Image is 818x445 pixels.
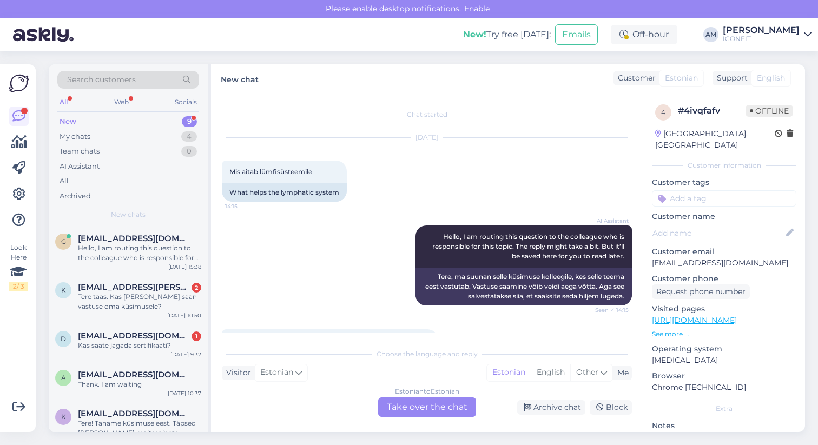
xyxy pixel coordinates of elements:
[78,234,190,243] span: galina203@inbox.lv
[746,105,793,117] span: Offline
[613,72,656,84] div: Customer
[111,210,146,220] span: New chats
[652,355,796,366] p: [MEDICAL_DATA]
[757,72,785,84] span: English
[222,367,251,378] div: Visitor
[652,257,796,269] p: [EMAIL_ADDRESS][DOMAIN_NAME]
[576,367,598,377] span: Other
[652,329,796,339] p: See more ...
[182,116,197,127] div: 9
[463,29,486,39] b: New!
[652,382,796,393] p: Chrome [TECHNICAL_ID]
[461,4,493,14] span: Enable
[173,95,199,109] div: Socials
[192,331,201,341] div: 1
[222,132,632,142] div: [DATE]
[78,341,201,350] div: Kas saate jagada sertifikaati?
[723,26,800,35] div: [PERSON_NAME]
[78,243,201,263] div: Hello, I am routing this question to the colleague who is responsible for this topic. The reply m...
[713,72,748,84] div: Support
[415,268,632,305] div: Tere, ma suunan selle küsimuse kolleegile, kes selle teema eest vastutab. Vastuse saamine võib ve...
[78,282,190,292] span: kersti.johanson@assor.ee
[652,315,737,325] a: [URL][DOMAIN_NAME]
[655,128,775,151] div: [GEOGRAPHIC_DATA], [GEOGRAPHIC_DATA]
[652,343,796,355] p: Operating system
[613,367,629,378] div: Me
[652,227,784,239] input: Add name
[432,233,626,260] span: Hello, I am routing this question to the colleague who is responsible for this topic. The reply m...
[181,131,197,142] div: 4
[665,72,698,84] span: Estonian
[61,286,66,294] span: k
[531,364,570,381] div: English
[260,367,293,378] span: Estonian
[221,71,259,85] label: New chat
[78,419,201,438] div: Tere! Täname küsimuse eest. Täpsed [PERSON_NAME] maitseainete koostisosad ICONFIT Beauty Collagen...
[78,380,201,389] div: Thank. I am waiting
[167,311,201,320] div: [DATE] 10:50
[61,237,66,245] span: g
[60,146,100,157] div: Team chats
[652,211,796,222] p: Customer name
[652,370,796,382] p: Browser
[378,397,476,417] div: Take over the chat
[78,409,190,419] span: krivald@protonmail.com
[9,243,28,291] div: Look Here
[395,387,459,396] div: Estonian to Estonian
[60,161,100,172] div: AI Assistant
[181,146,197,157] div: 0
[652,246,796,257] p: Customer email
[60,116,76,127] div: New
[652,161,796,170] div: Customer information
[652,420,796,431] p: Notes
[57,95,70,109] div: All
[652,303,796,315] p: Visited pages
[67,74,136,85] span: Search customers
[723,35,800,43] div: ICONFIT
[9,73,29,94] img: Askly Logo
[463,28,551,41] div: Try free [DATE]:
[652,404,796,414] div: Extra
[112,95,131,109] div: Web
[652,177,796,188] p: Customer tags
[225,202,266,210] span: 14:15
[78,331,190,341] span: Dianaminin@hotmail.com
[168,389,201,397] div: [DATE] 10:37
[229,168,312,176] span: Mis aitab lümfisüsteemile
[652,190,796,207] input: Add a tag
[652,273,796,284] p: Customer phone
[652,284,750,299] div: Request phone number
[61,335,66,343] span: D
[611,25,677,44] div: Off-hour
[168,263,201,271] div: [DATE] 15:38
[61,374,66,382] span: A
[590,400,632,415] div: Block
[9,282,28,291] div: 2 / 3
[78,370,190,380] span: Arkm315787@gmail.com
[78,292,201,311] div: Tere taas. Kas [PERSON_NAME] saan vastuse oma küsimusele?
[192,283,201,293] div: 2
[661,108,665,116] span: 4
[555,24,598,45] button: Emails
[60,131,90,142] div: My chats
[170,350,201,358] div: [DATE] 9:32
[588,306,629,314] span: Seen ✓ 14:15
[222,349,632,359] div: Choose the language and reply
[487,364,531,381] div: Estonian
[517,400,585,415] div: Archive chat
[703,27,718,42] div: AM
[60,176,69,187] div: All
[723,26,812,43] a: [PERSON_NAME]ICONFIT
[588,217,629,225] span: AI Assistant
[678,104,746,117] div: # 4ivqfafv
[61,413,66,421] span: k
[222,183,347,202] div: What helps the lymphatic system
[222,110,632,119] div: Chat started
[60,191,91,202] div: Archived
